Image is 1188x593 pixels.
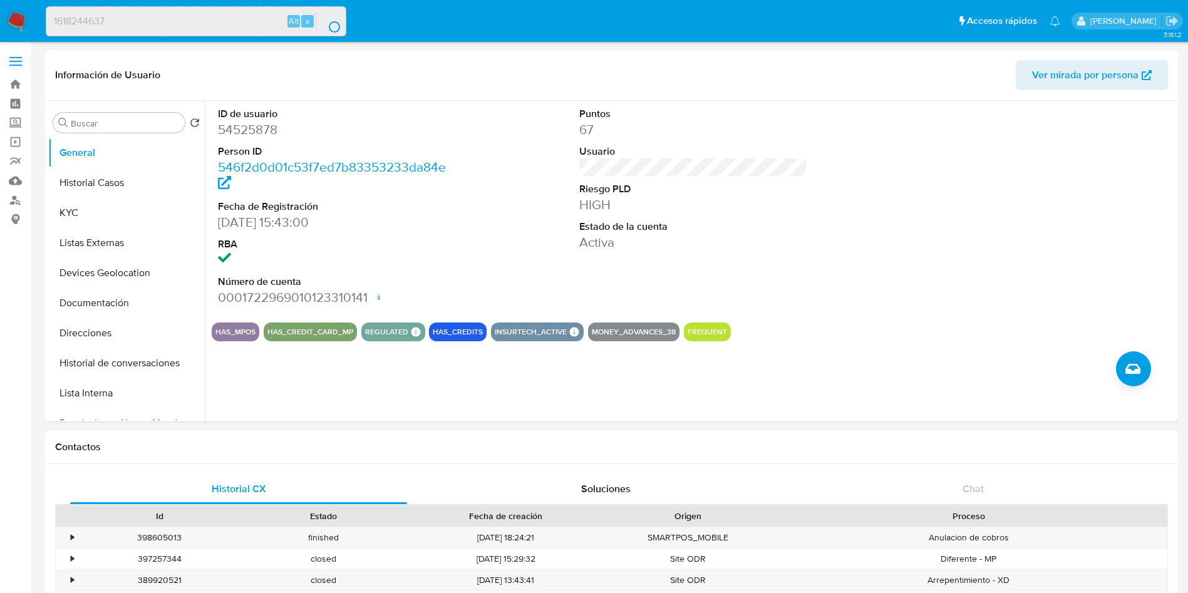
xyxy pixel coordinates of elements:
[218,275,447,289] dt: Número de cuenta
[71,532,74,544] div: •
[316,13,341,30] button: search-icon
[218,145,447,158] dt: Person ID
[770,527,1167,548] div: Anulacion de cobros
[48,168,205,198] button: Historial Casos
[55,441,1168,453] h1: Contactos
[606,549,770,569] div: Site ODR
[606,527,770,548] div: SMARTPOS_MOBILE
[48,258,205,288] button: Devices Geolocation
[770,570,1167,590] div: Arrepentimiento - XD
[1032,60,1139,90] span: Ver mirada por persona
[218,237,447,251] dt: RBA
[242,549,406,569] div: closed
[218,289,447,306] dd: 0001722969010123310141
[579,196,808,214] dd: HIGH
[55,69,160,81] h1: Información de Usuario
[251,510,397,522] div: Estado
[406,549,606,569] div: [DATE] 15:29:32
[46,13,346,29] input: Buscar usuario o caso...
[779,510,1159,522] div: Proceso
[579,121,808,138] dd: 67
[71,118,180,129] input: Buscar
[1016,60,1168,90] button: Ver mirada por persona
[78,549,242,569] div: 397257344
[242,570,406,590] div: closed
[963,482,984,496] span: Chat
[770,549,1167,569] div: Diferente - MP
[406,527,606,548] div: [DATE] 18:24:21
[615,510,762,522] div: Origen
[415,510,597,522] div: Fecha de creación
[48,378,205,408] button: Lista Interna
[58,118,68,128] button: Buscar
[581,482,631,496] span: Soluciones
[71,574,74,586] div: •
[1165,14,1179,28] a: Salir
[218,107,447,121] dt: ID de usuario
[1090,15,1161,27] p: ivonne.perezonofre@mercadolibre.com.mx
[242,527,406,548] div: finished
[48,198,205,228] button: KYC
[86,510,233,522] div: Id
[406,570,606,590] div: [DATE] 13:43:41
[71,553,74,565] div: •
[579,182,808,196] dt: Riesgo PLD
[967,14,1037,28] span: Accesos rápidos
[48,318,205,348] button: Direcciones
[48,228,205,258] button: Listas Externas
[48,348,205,378] button: Historial de conversaciones
[48,288,205,318] button: Documentación
[78,570,242,590] div: 389920521
[212,482,266,496] span: Historial CX
[289,15,299,27] span: Alt
[78,527,242,548] div: 398605013
[579,145,808,158] dt: Usuario
[1050,16,1060,26] a: Notificaciones
[190,118,200,131] button: Volver al orden por defecto
[306,15,309,27] span: s
[606,570,770,590] div: Site ODR
[579,220,808,234] dt: Estado de la cuenta
[218,214,447,231] dd: [DATE] 15:43:00
[48,408,205,438] button: Restricciones Nuevo Mundo
[218,200,447,214] dt: Fecha de Registración
[579,107,808,121] dt: Puntos
[218,158,446,193] a: 546f2d0d01c53f7ed7b83353233da84e
[48,138,205,168] button: General
[579,234,808,251] dd: Activa
[218,121,447,138] dd: 54525878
